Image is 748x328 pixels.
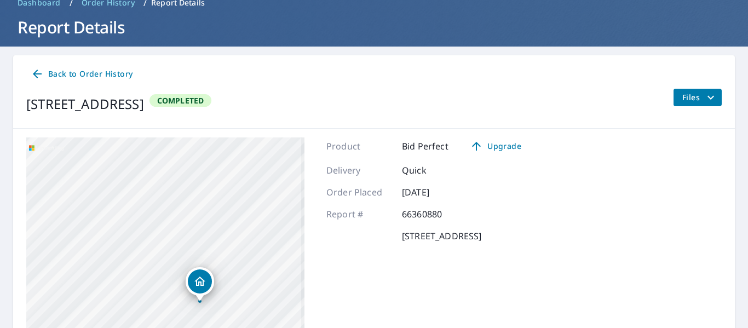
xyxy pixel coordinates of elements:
[26,94,144,114] div: [STREET_ADDRESS]
[402,164,468,177] p: Quick
[402,140,448,153] p: Bid Perfect
[468,140,523,153] span: Upgrade
[326,208,392,221] p: Report #
[13,16,735,38] h1: Report Details
[326,186,392,199] p: Order Placed
[682,91,717,104] span: Files
[673,89,722,106] button: filesDropdownBtn-66360880
[31,67,133,81] span: Back to Order History
[186,267,214,301] div: Dropped pin, building 1, Residential property, 526 Monroe St Quincy, IL 62301
[326,164,392,177] p: Delivery
[326,140,392,153] p: Product
[402,186,468,199] p: [DATE]
[26,64,137,84] a: Back to Order History
[462,137,530,155] a: Upgrade
[402,229,481,243] p: [STREET_ADDRESS]
[151,95,211,106] span: Completed
[402,208,468,221] p: 66360880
